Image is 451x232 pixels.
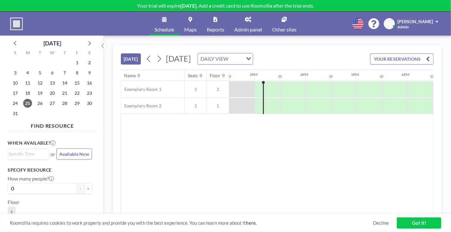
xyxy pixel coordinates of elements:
span: Thursday, August 21, 2025 [60,89,69,98]
a: Admin panel [229,12,267,36]
span: Monday, August 18, 2025 [23,89,32,98]
span: Wednesday, August 20, 2025 [48,89,57,98]
span: Monday, August 11, 2025 [23,78,32,87]
h4: FIND RESOURCE [8,120,97,129]
div: 30 [430,74,434,78]
div: 30 [329,74,333,78]
span: Exemplary Room 2 [121,103,161,109]
button: + [84,183,92,194]
span: Wednesday, August 27, 2025 [48,99,57,108]
span: 1 [207,103,229,109]
a: Reports [202,12,229,36]
span: 1 [185,103,206,109]
span: Maps [184,27,197,32]
span: Monday, August 25, 2025 [23,99,32,108]
div: F [71,49,83,58]
span: 1 [10,209,13,215]
span: or [50,151,55,157]
span: Friday, August 1, 2025 [73,58,82,67]
span: Sunday, August 31, 2025 [11,109,20,118]
span: 1 [185,86,206,92]
div: T [34,49,46,58]
div: Search for option [198,53,253,64]
button: YOUR RESERVATIONS [370,53,434,65]
div: Search for option [8,149,49,159]
span: Saturday, August 30, 2025 [85,99,94,108]
span: ZM [386,21,393,27]
label: How many people? [8,175,54,182]
span: Sunday, August 24, 2025 [11,99,20,108]
span: Exemplary Room 1 [121,86,161,92]
span: DAILY VIEW [199,55,230,63]
span: Friday, August 15, 2025 [73,78,82,87]
a: Other sites [267,12,302,36]
div: 30 [227,74,231,78]
span: Wednesday, August 13, 2025 [48,78,57,87]
div: 6PM [402,72,410,77]
a: Schedule [149,12,179,36]
span: Thursday, August 28, 2025 [60,99,69,108]
button: [DATE] [121,53,141,65]
span: Roomzilla requires cookies to work properly and provide you with the best experience. You can lea... [10,220,373,226]
span: Sunday, August 3, 2025 [11,68,20,77]
span: Saturday, August 9, 2025 [85,68,94,77]
div: Seats [188,73,198,78]
div: 3PM [250,72,258,77]
span: Tuesday, August 19, 2025 [36,89,44,98]
input: Search for option [230,55,242,63]
span: Thursday, August 7, 2025 [60,68,69,77]
span: 1 [207,86,229,92]
div: 4PM [300,72,308,77]
span: Other sites [272,27,297,32]
b: [DATE] [180,3,197,9]
span: Admin [397,24,409,29]
div: S [9,49,22,58]
span: Sunday, August 10, 2025 [11,78,20,87]
span: Thursday, August 14, 2025 [60,78,69,87]
span: Saturday, August 23, 2025 [85,89,94,98]
span: Admin panel [234,27,262,32]
div: M [22,49,34,58]
input: Search for option [9,150,45,157]
h3: Specify resource [8,167,92,173]
a: Maps [179,12,202,36]
span: Friday, August 29, 2025 [73,99,82,108]
span: Wednesday, August 6, 2025 [48,68,57,77]
div: 30 [380,74,383,78]
span: Saturday, August 16, 2025 [85,78,94,87]
span: Schedule [154,27,174,32]
div: W [46,49,59,58]
div: 5PM [351,72,359,77]
a: Got it! [397,217,441,229]
span: Tuesday, August 26, 2025 [36,99,44,108]
div: [DATE] [43,39,61,48]
span: [DATE] [166,54,191,63]
span: Reports [207,27,224,32]
label: Floor [8,199,19,205]
span: Saturday, August 2, 2025 [85,58,94,67]
div: Name [124,73,136,78]
a: Decline [373,220,389,226]
a: here. [246,220,257,226]
span: Monday, August 4, 2025 [23,68,32,77]
span: Tuesday, August 5, 2025 [36,68,44,77]
span: Friday, August 22, 2025 [73,89,82,98]
span: [PERSON_NAME] [397,19,433,24]
img: organization-logo [10,17,23,30]
div: S [83,49,95,58]
button: - [77,183,84,194]
span: Sunday, August 17, 2025 [11,89,20,98]
div: Floor [210,73,221,78]
button: Available Now [56,148,92,160]
div: T [58,49,71,58]
div: 30 [278,74,282,78]
span: Available Now [59,151,89,157]
span: Friday, August 8, 2025 [73,68,82,77]
span: Tuesday, August 12, 2025 [36,78,44,87]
